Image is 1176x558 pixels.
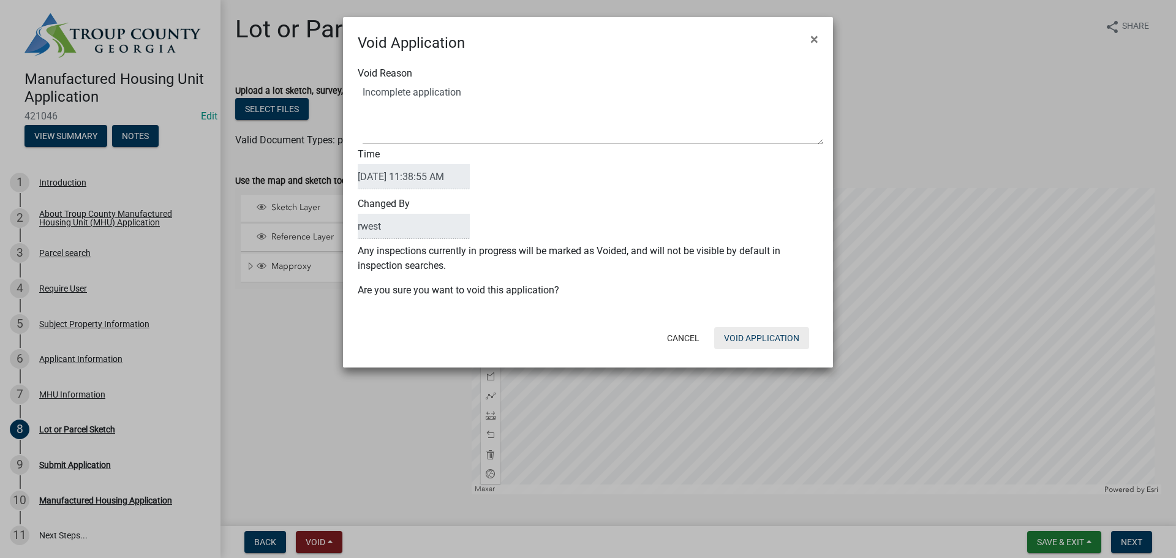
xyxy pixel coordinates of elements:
[358,214,470,239] input: ClosedBy
[358,199,470,239] label: Changed By
[810,31,818,48] span: ×
[358,283,818,298] p: Are you sure you want to void this application?
[363,83,823,145] textarea: Void Reason
[358,32,465,54] h4: Void Application
[801,22,828,56] button: Close
[358,149,470,189] label: Time
[358,69,412,78] label: Void Reason
[657,327,709,349] button: Cancel
[358,164,470,189] input: DateTime
[358,244,818,273] p: Any inspections currently in progress will be marked as Voided, and will not be visible by defaul...
[714,327,809,349] button: Void Application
